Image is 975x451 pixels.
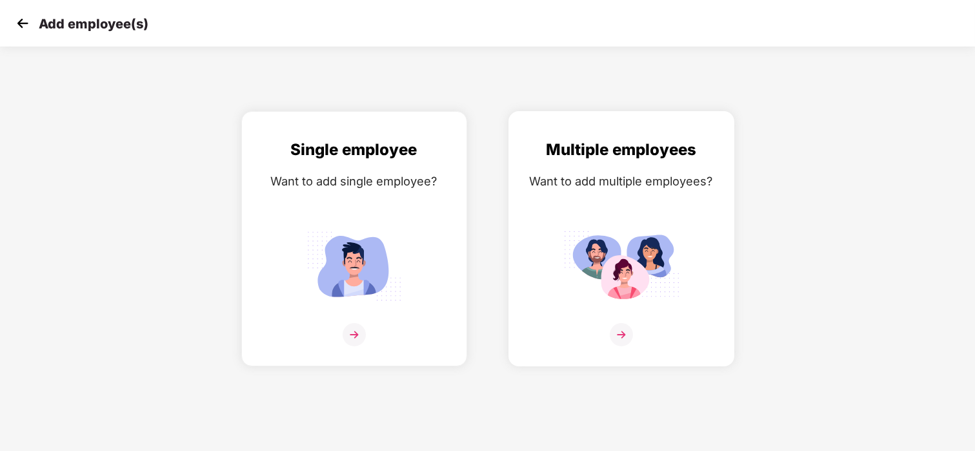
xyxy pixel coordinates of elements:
[296,226,412,306] img: svg+xml;base64,PHN2ZyB4bWxucz0iaHR0cDovL3d3dy53My5vcmcvMjAwMC9zdmciIGlkPSJTaW5nbGVfZW1wbG95ZWUiIH...
[522,138,721,162] div: Multiple employees
[610,323,633,346] img: svg+xml;base64,PHN2ZyB4bWxucz0iaHR0cDovL3d3dy53My5vcmcvMjAwMC9zdmciIHdpZHRoPSIzNiIgaGVpZ2h0PSIzNi...
[563,226,679,306] img: svg+xml;base64,PHN2ZyB4bWxucz0iaHR0cDovL3d3dy53My5vcmcvMjAwMC9zdmciIGlkPSJNdWx0aXBsZV9lbXBsb3llZS...
[255,138,454,162] div: Single employee
[255,172,454,191] div: Want to add single employee?
[522,172,721,191] div: Want to add multiple employees?
[13,14,32,33] img: svg+xml;base64,PHN2ZyB4bWxucz0iaHR0cDovL3d3dy53My5vcmcvMjAwMC9zdmciIHdpZHRoPSIzMCIgaGVpZ2h0PSIzMC...
[343,323,366,346] img: svg+xml;base64,PHN2ZyB4bWxucz0iaHR0cDovL3d3dy53My5vcmcvMjAwMC9zdmciIHdpZHRoPSIzNiIgaGVpZ2h0PSIzNi...
[39,16,148,32] p: Add employee(s)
